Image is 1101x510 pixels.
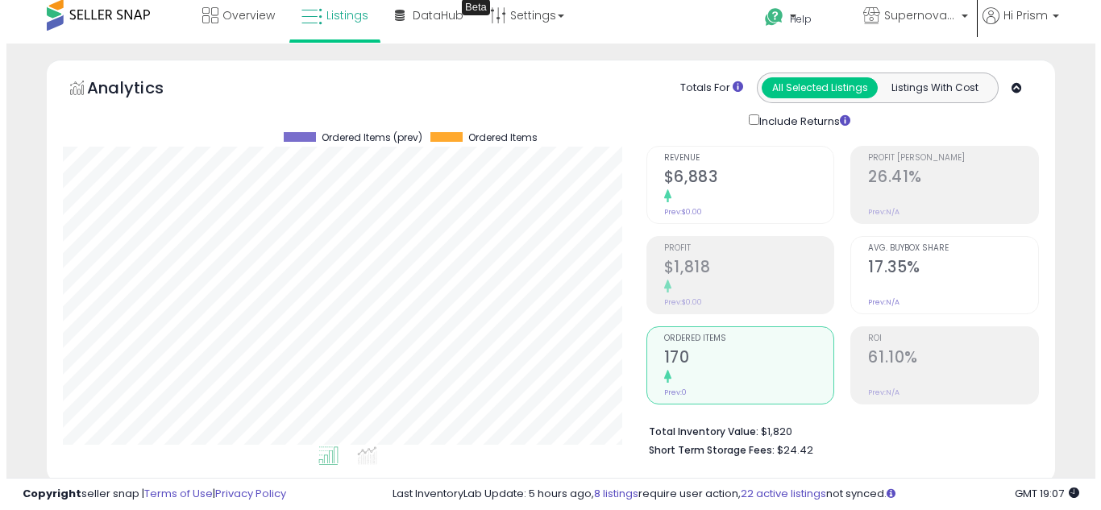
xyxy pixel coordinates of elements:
a: Privacy Policy [209,486,280,501]
div: seller snap | | [16,487,280,502]
span: Avg. Buybox Share [862,244,1032,253]
b: Total Inventory Value: [642,425,752,438]
a: Terms of Use [138,486,206,501]
div: Include Returns [730,111,863,130]
small: Prev: N/A [862,207,893,217]
h2: 26.41% [862,168,1032,189]
span: Overview [216,7,268,23]
span: Profit [658,244,828,253]
h2: 17.35% [862,258,1032,280]
span: Ordered Items (prev) [315,132,416,143]
span: Hi Prism [997,7,1041,23]
small: Prev: $0.00 [658,207,696,217]
span: Profit [PERSON_NAME] [862,154,1032,163]
h2: 170 [658,348,828,370]
button: All Selected Listings [755,77,871,98]
h2: $1,818 [658,258,828,280]
span: $24.42 [771,442,807,458]
span: Help [783,12,805,26]
i: Get Help [758,7,778,27]
h2: 61.10% [862,348,1032,370]
small: Prev: 0 [658,388,680,397]
small: Prev: N/A [862,388,893,397]
a: 22 active listings [734,486,820,501]
a: 8 listings [588,486,632,501]
span: Revenue [658,154,828,163]
span: ROI [862,334,1032,343]
strong: Copyright [16,486,75,501]
div: Last InventoryLab Update: 5 hours ago, require user action, not synced. [386,487,1073,502]
span: Listings [320,7,362,23]
button: Listings With Cost [870,77,987,98]
span: Supernova Co. [878,7,950,23]
a: Hi Prism [976,7,1053,44]
b: Short Term Storage Fees: [642,443,768,457]
li: $1,820 [642,421,1020,440]
small: Prev: N/A [862,297,893,307]
div: Totals For [674,81,737,96]
h5: Analytics [81,77,189,103]
span: Ordered Items [462,132,531,143]
span: 2025-09-15 19:07 GMT [1008,486,1073,501]
small: Prev: $0.00 [658,297,696,307]
h2: $6,883 [658,168,828,189]
span: DataHub [406,7,457,23]
span: Ordered Items [658,334,828,343]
